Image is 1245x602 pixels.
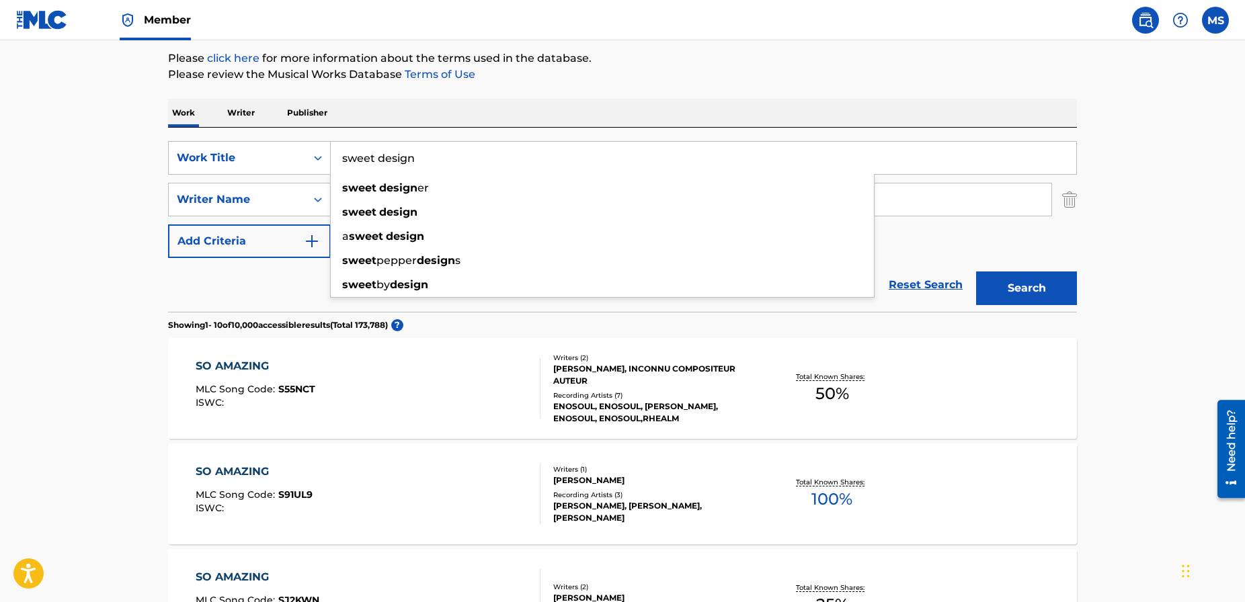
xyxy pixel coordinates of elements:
strong: design [390,278,428,291]
strong: sweet [342,206,376,218]
a: Reset Search [882,270,969,300]
span: MLC Song Code : [196,488,278,501]
strong: design [379,206,417,218]
p: Work [168,99,199,127]
div: Recording Artists ( 3 ) [553,490,756,500]
div: SO AMAZING [196,464,313,480]
button: Add Criteria [168,224,331,258]
a: Public Search [1132,7,1159,34]
span: er [417,181,429,194]
a: click here [207,52,259,64]
span: ? [391,319,403,331]
strong: design [386,230,424,243]
div: [PERSON_NAME], [PERSON_NAME], [PERSON_NAME] [553,500,756,524]
iframe: Resource Center [1207,394,1245,503]
div: Writers ( 2 ) [553,582,756,592]
p: Please review the Musical Works Database [168,67,1077,83]
div: [PERSON_NAME], INCONNU COMPOSITEUR AUTEUR [553,363,756,387]
div: SO AMAZING [196,358,315,374]
img: MLC Logo [16,10,68,30]
p: Showing 1 - 10 of 10,000 accessible results (Total 173,788 ) [168,319,388,331]
div: [PERSON_NAME] [553,474,756,486]
div: Writers ( 2 ) [553,353,756,363]
a: Terms of Use [402,68,475,81]
iframe: Chat Widget [1178,537,1245,602]
img: Delete Criterion [1062,183,1077,216]
div: User Menu [1202,7,1229,34]
img: search [1137,12,1154,28]
span: S55NCT [278,383,315,395]
span: ISWC : [196,396,227,408]
span: MLC Song Code : [196,383,278,395]
form: Search Form [168,141,1077,312]
strong: sweet [342,254,376,267]
p: Please for more information about the terms used in the database. [168,50,1077,67]
a: SO AMAZINGMLC Song Code:S55NCTISWC:Writers (2)[PERSON_NAME], INCONNU COMPOSITEUR AUTEURRecording ... [168,338,1077,439]
p: Publisher [283,99,331,127]
div: Help [1167,7,1194,34]
span: ISWC : [196,502,227,514]
span: S91UL9 [278,488,313,501]
p: Total Known Shares: [796,477,868,487]
p: Total Known Shares: [796,372,868,382]
a: SO AMAZINGMLC Song Code:S91UL9ISWC:Writers (1)[PERSON_NAME]Recording Artists (3)[PERSON_NAME], [P... [168,443,1077,544]
strong: design [417,254,455,267]
div: ENOSOUL, ENOSOUL, [PERSON_NAME], ENOSOUL, ENOSOUL,RHEALM [553,400,756,425]
div: Drag [1182,551,1190,591]
div: SO AMAZING [196,569,319,585]
img: Top Rightsholder [120,12,136,28]
span: 50 % [815,382,849,406]
span: a [342,230,349,243]
span: s [455,254,460,267]
span: pepper [376,254,417,267]
div: Writers ( 1 ) [553,464,756,474]
div: Work Title [177,150,298,166]
img: help [1172,12,1189,28]
strong: sweet [342,181,376,194]
span: 100 % [811,487,852,511]
strong: sweet [349,230,383,243]
span: Member [144,12,191,28]
div: Writer Name [177,191,298,208]
span: by [376,278,390,291]
strong: design [379,181,417,194]
strong: sweet [342,278,376,291]
p: Writer [223,99,259,127]
img: 9d2ae6d4665cec9f34b9.svg [304,233,320,249]
button: Search [976,271,1077,305]
div: Recording Artists ( 7 ) [553,390,756,400]
p: Total Known Shares: [796,583,868,593]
